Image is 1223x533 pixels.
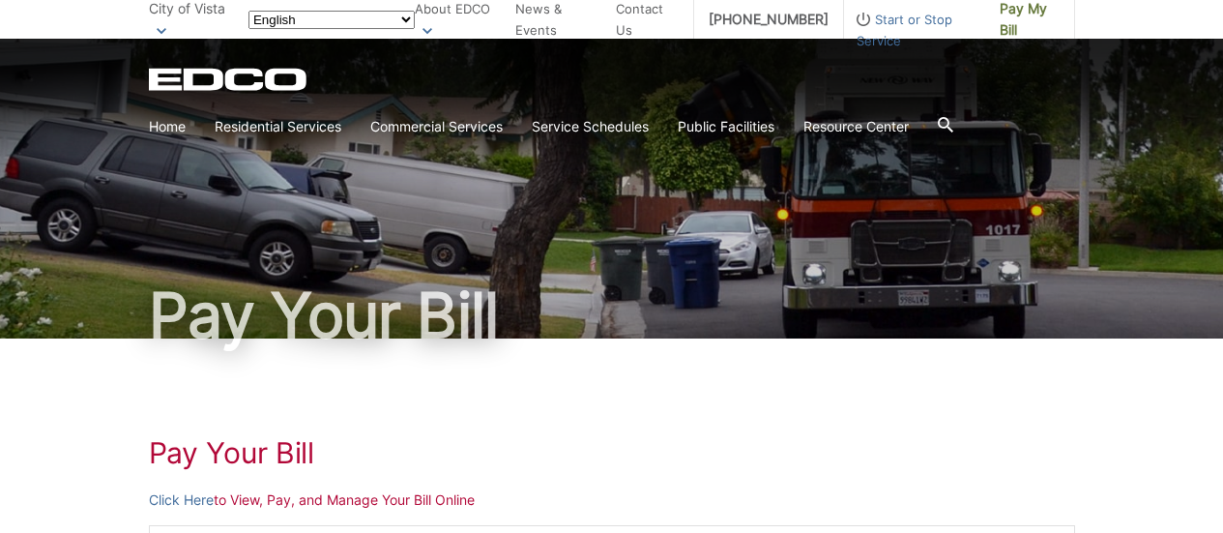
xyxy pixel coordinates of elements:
[149,68,309,91] a: EDCD logo. Return to the homepage.
[370,116,503,137] a: Commercial Services
[215,116,341,137] a: Residential Services
[149,116,186,137] a: Home
[149,489,1075,511] p: to View, Pay, and Manage Your Bill Online
[248,11,415,29] select: Select a language
[149,489,214,511] a: Click Here
[149,284,1075,346] h1: Pay Your Bill
[678,116,774,137] a: Public Facilities
[532,116,649,137] a: Service Schedules
[803,116,909,137] a: Resource Center
[149,435,1075,470] h1: Pay Your Bill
